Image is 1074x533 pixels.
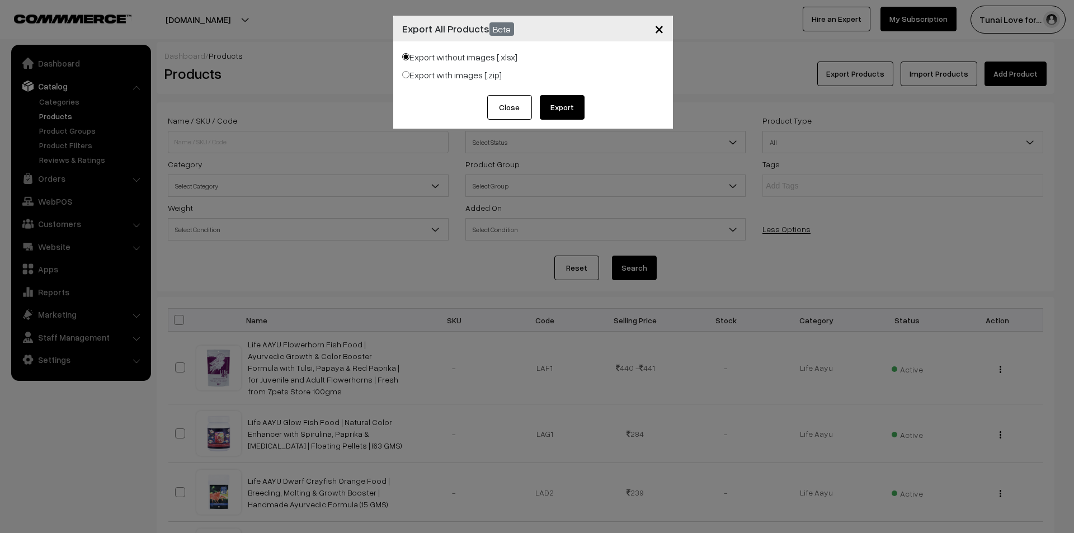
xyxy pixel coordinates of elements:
input: Export with images [.zip] [402,71,409,78]
label: Export with images [.zip] [402,68,502,82]
button: Close [646,11,673,46]
button: Close [487,95,532,120]
span: × [654,18,664,39]
button: Export [540,95,585,120]
label: Export without images [.xlsx] [402,50,517,64]
span: Beta [489,22,515,36]
h4: Export All Products [402,20,515,36]
input: Export without images [.xlsx] [402,53,409,60]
